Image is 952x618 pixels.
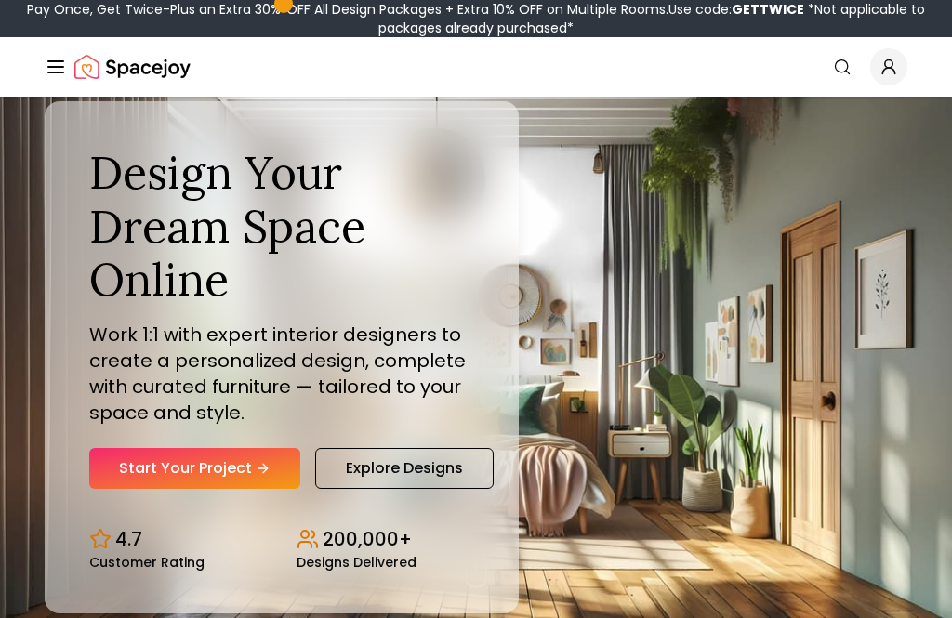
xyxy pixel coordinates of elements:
a: Spacejoy [74,48,191,85]
p: Work 1:1 with expert interior designers to create a personalized design, complete with curated fu... [89,322,474,426]
p: 200,000+ [323,526,412,552]
a: Explore Designs [315,448,494,489]
small: Designs Delivered [297,556,416,569]
img: Spacejoy Logo [74,48,191,85]
small: Customer Rating [89,556,205,569]
nav: Global [45,37,907,97]
div: Design stats [89,511,474,569]
p: 4.7 [115,526,142,552]
h1: Design Your Dream Space Online [89,146,474,307]
a: Start Your Project [89,448,300,489]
